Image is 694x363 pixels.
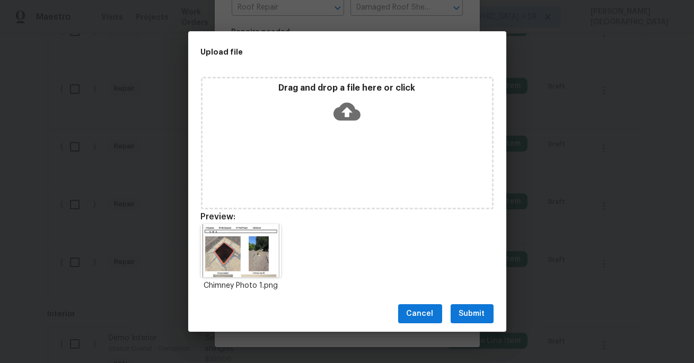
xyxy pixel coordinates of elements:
[201,280,282,291] p: Chimney Photo 1.png
[398,304,442,324] button: Cancel
[459,307,485,321] span: Submit
[451,304,494,324] button: Submit
[203,83,492,94] p: Drag and drop a file here or click
[201,224,282,277] img: wG2X3dSfLFNPwAAAABJRU5ErkJggg==
[407,307,434,321] span: Cancel
[201,46,446,58] h2: Upload file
